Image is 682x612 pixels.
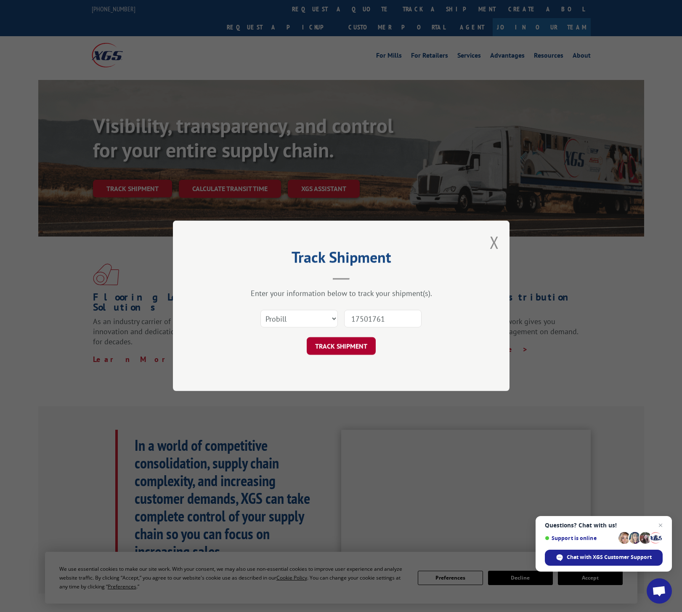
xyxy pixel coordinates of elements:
[344,310,422,328] input: Number(s)
[307,338,376,355] button: TRACK SHIPMENT
[490,231,499,253] button: Close modal
[545,535,616,541] span: Support is online
[215,289,467,298] div: Enter your information below to track your shipment(s).
[567,553,652,561] span: Chat with XGS Customer Support
[545,522,663,529] span: Questions? Chat with us!
[215,251,467,267] h2: Track Shipment
[647,578,672,604] a: Open chat
[545,550,663,566] span: Chat with XGS Customer Support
